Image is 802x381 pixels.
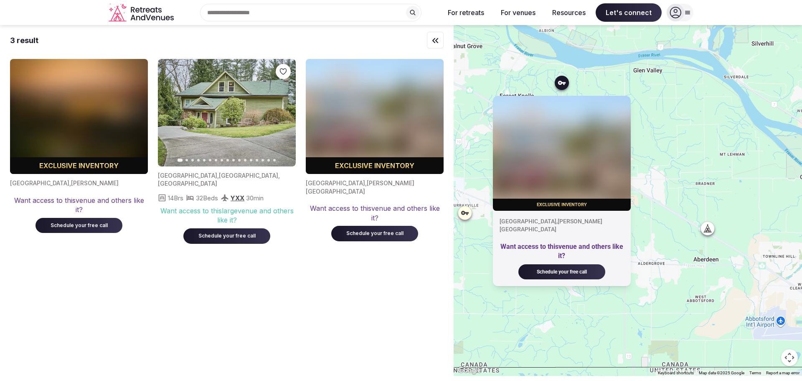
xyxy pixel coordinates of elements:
span: [GEOGRAPHIC_DATA] [158,180,217,187]
div: Schedule your free call [46,222,112,229]
img: Blurred cover image for a premium venue [306,59,444,174]
img: Featured image for venue [158,59,296,166]
a: Visit the homepage [109,3,175,22]
button: Keyboard shortcuts [658,370,694,376]
button: Go to slide 12 [244,159,246,161]
div: Want access to this venue and others like it? [306,204,444,222]
a: Terms [749,371,761,375]
div: Exclusive inventory [10,161,148,171]
span: [PERSON_NAME][GEOGRAPHIC_DATA] [306,179,414,195]
button: Go to slide 11 [238,159,241,161]
button: Go to slide 6 [209,159,211,161]
a: Schedule your free call [183,231,270,239]
button: Go to slide 1 [178,159,183,162]
button: Go to slide 2 [185,159,188,161]
span: [GEOGRAPHIC_DATA] [500,217,556,224]
button: Go to slide 16 [267,159,270,161]
button: Go to slide 17 [273,159,276,161]
span: , [556,217,558,224]
button: Go to slide 7 [215,159,217,161]
a: Schedule your free call [518,269,605,274]
img: Blurred cover image for a premium venue [10,59,148,174]
span: , [278,172,280,179]
span: , [69,179,71,187]
span: Let's connect [596,3,662,22]
span: [GEOGRAPHIC_DATA] [10,179,69,187]
span: [PERSON_NAME] [71,179,119,187]
div: 3 result [10,35,38,46]
svg: Retreats and Venues company logo [109,3,175,22]
a: Report a map error [766,371,799,375]
a: Open this area in Google Maps (opens a new window) [456,365,483,376]
div: Exclusive inventory [493,202,631,207]
span: 14 Brs [168,194,183,202]
button: Go to slide 14 [256,159,258,161]
button: Go to slide 9 [226,159,229,161]
button: Go to slide 4 [197,159,200,161]
button: Go to slide 13 [250,159,252,161]
button: For venues [494,3,542,22]
span: [GEOGRAPHIC_DATA] [219,172,278,179]
span: Map data ©2025 Google [699,371,744,375]
span: [GEOGRAPHIC_DATA] [158,172,217,179]
span: , [365,179,367,187]
img: Blurred cover image for a premium venue [493,95,631,210]
span: 32 Beds [196,194,218,202]
span: 30 min [246,194,264,202]
button: Go to slide 8 [221,159,223,161]
div: Schedule your free call [341,230,408,237]
button: Go to slide 5 [203,159,206,161]
button: Map camera controls [781,349,798,366]
button: Go to slide 3 [191,159,194,161]
span: , [217,172,219,179]
span: YXX [231,194,244,202]
div: Want access to this venue and others like it? [10,196,148,215]
div: Want access to this large venue and others like it? [158,206,296,225]
div: Schedule your free call [193,233,260,240]
button: Go to slide 10 [232,159,235,161]
div: Exclusive inventory [306,161,444,171]
span: [PERSON_NAME][GEOGRAPHIC_DATA] [500,217,602,233]
div: Schedule your free call [528,268,595,275]
img: Google [456,365,483,376]
a: Schedule your free call [331,228,418,237]
button: For retreats [441,3,491,22]
span: [GEOGRAPHIC_DATA] [306,179,365,187]
a: Schedule your free call [36,220,122,229]
button: Go to slide 15 [261,159,264,161]
button: Resources [546,3,592,22]
div: Want access to this venue and others like it? [500,242,624,261]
